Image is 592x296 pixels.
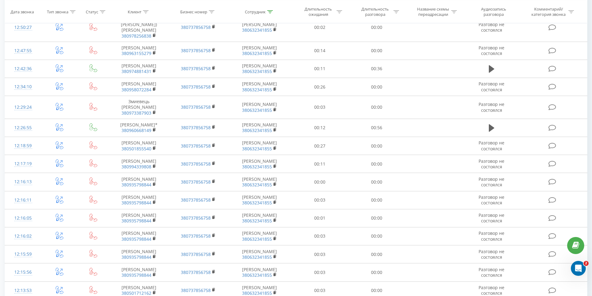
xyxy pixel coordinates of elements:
div: Название схемы переадресации [416,7,450,17]
td: 00:11 [291,60,348,78]
div: Бизнес номер [180,9,207,14]
td: 00:26 [291,78,348,96]
a: 380737856758 [181,143,211,149]
td: [PERSON_NAME] [228,173,291,191]
a: 380632341855 [242,146,272,152]
a: 380632341855 [242,200,272,206]
td: [PERSON_NAME] [109,60,168,78]
td: [PERSON_NAME] [109,263,168,281]
td: [PERSON_NAME] [228,60,291,78]
a: 380632341855 [242,254,272,260]
a: 380632341855 [242,127,272,133]
div: 12:29:24 [11,101,35,113]
div: 12:15:59 [11,248,35,260]
a: 380501855540 [122,146,151,152]
div: 12:42:36 [11,63,35,75]
td: [PERSON_NAME] ( [PERSON_NAME]) [PERSON_NAME] [109,13,168,42]
td: 00:02 [291,13,348,42]
div: 12:50:27 [11,21,35,34]
td: [PERSON_NAME] [109,173,168,191]
td: [PERSON_NAME] [109,78,168,96]
div: Статус [86,9,98,14]
div: 12:17:19 [11,158,35,170]
a: 380632341855 [242,27,272,33]
a: 380737856758 [181,251,211,257]
div: 12:16:11 [11,194,35,206]
td: 00:00 [348,173,405,191]
a: 380737856758 [181,48,211,53]
a: 380737856758 [181,125,211,130]
td: [PERSON_NAME] [228,191,291,209]
a: 380737856758 [181,161,211,167]
span: Разговор не состоялся [479,212,504,224]
td: [PERSON_NAME] [109,155,168,173]
div: 12:16:02 [11,230,35,242]
td: 00:00 [348,137,405,155]
div: 12:16:13 [11,176,35,188]
a: 380960668149 [122,127,151,133]
span: Разговор не состоялся [479,158,504,170]
td: 00:00 [291,173,348,191]
div: 12:47:55 [11,45,35,57]
a: 380958072284 [122,87,151,93]
td: [PERSON_NAME] [228,245,291,263]
td: 00:03 [291,263,348,281]
td: 00:00 [348,96,405,119]
div: Аудиозапись разговора [473,7,514,17]
span: Разговор не состоялся [479,21,504,33]
a: 380973387903 [122,110,151,116]
a: 380935798844 [122,254,151,260]
a: 380737856758 [181,24,211,30]
a: 380632341855 [242,164,272,170]
td: [PERSON_NAME] [109,227,168,245]
a: 380632341855 [242,272,272,278]
td: 00:12 [291,119,348,137]
a: 380935798844 [122,272,151,278]
td: 00:00 [348,191,405,209]
a: 380935798844 [122,236,151,242]
div: Клиент [128,9,141,14]
div: Сотрудник [245,9,266,14]
td: 00:00 [348,155,405,173]
div: Тип звонка [47,9,68,14]
a: 380632341855 [242,50,272,56]
span: 2 [584,261,589,266]
td: 00:11 [291,155,348,173]
td: [PERSON_NAME] [228,209,291,227]
div: Дата звонка [11,9,34,14]
a: 380632341855 [242,290,272,296]
div: 12:26:55 [11,122,35,134]
td: 00:03 [291,245,348,263]
a: 380737856758 [181,233,211,239]
div: 12:16:05 [11,212,35,224]
a: 380737856758 [181,197,211,203]
div: 12:34:10 [11,81,35,93]
a: 380737856758 [181,66,211,71]
div: Комментарий/категория звонка [530,7,567,17]
td: [PERSON_NAME]* [109,119,168,137]
a: 380737856758 [181,269,211,275]
a: 380994339808 [122,164,151,170]
td: [PERSON_NAME] [228,78,291,96]
span: Разговор не состоялся [479,285,504,296]
td: [PERSON_NAME] [109,137,168,155]
span: Разговор не состоялся [479,266,504,278]
span: Разговор не состоялся [479,248,504,260]
a: 380935798844 [122,182,151,188]
td: [PERSON_NAME] [228,227,291,245]
a: 380632341855 [242,68,272,74]
div: Длительность ожидания [302,7,335,17]
td: 00:03 [291,191,348,209]
td: 00:00 [348,42,405,60]
td: 00:01 [291,209,348,227]
a: 380935798844 [122,200,151,206]
td: [PERSON_NAME] [228,13,291,42]
td: [PERSON_NAME] [228,263,291,281]
td: 00:00 [348,13,405,42]
td: [PERSON_NAME] [228,137,291,155]
a: 380737856758 [181,104,211,110]
td: [PERSON_NAME] [109,191,168,209]
a: 380974881431 [122,68,151,74]
span: Разговор не состоялся [479,101,504,113]
span: Разговор не состоялся [479,140,504,151]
